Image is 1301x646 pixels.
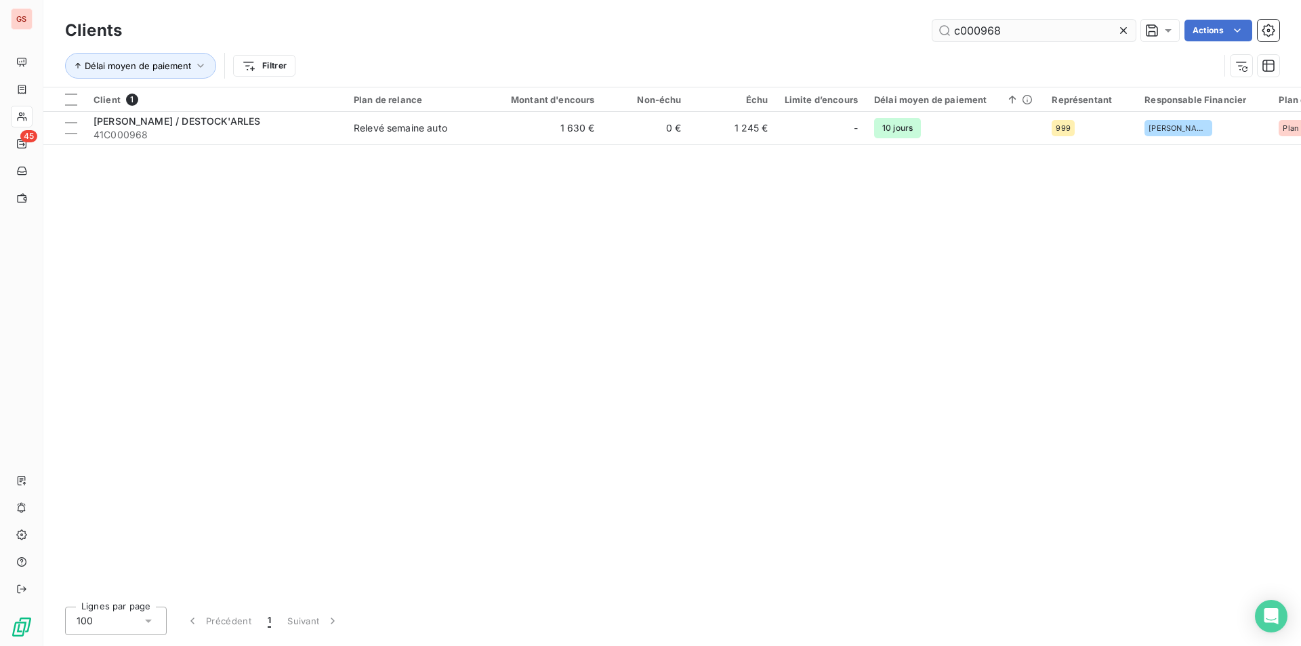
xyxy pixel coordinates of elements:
span: Délai moyen de paiement [85,60,191,71]
button: Délai moyen de paiement [65,53,216,79]
button: Actions [1184,20,1252,41]
button: Précédent [178,607,260,635]
button: 1 [260,607,279,635]
span: 100 [77,614,93,628]
input: Rechercher [932,20,1136,41]
h3: Clients [65,18,122,43]
button: Filtrer [233,55,295,77]
span: Client [94,94,121,105]
span: [PERSON_NAME] [1149,124,1208,132]
div: Limite d’encours [785,94,858,105]
div: Échu [698,94,768,105]
div: Responsable Financier [1144,94,1262,105]
td: 1 630 € [487,112,603,144]
td: 1 245 € [690,112,777,144]
span: 1 [126,94,138,106]
button: Suivant [279,607,348,635]
span: 1 [268,614,271,628]
span: 45 [20,130,37,142]
div: GS [11,8,33,30]
div: Open Intercom Messenger [1255,600,1287,632]
span: 10 jours [874,118,921,138]
div: Plan de relance [354,94,478,105]
div: Montant d'encours [495,94,595,105]
span: [PERSON_NAME] / DESTOCK'ARLES [94,115,260,127]
div: Relevé semaine auto [354,121,447,135]
img: Logo LeanPay [11,616,33,638]
span: - [854,121,858,135]
span: 999 [1056,124,1070,132]
span: 41C000968 [94,128,337,142]
td: 0 € [603,112,690,144]
div: Représentant [1052,94,1128,105]
div: Non-échu [611,94,682,105]
div: Délai moyen de paiement [874,94,1035,105]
